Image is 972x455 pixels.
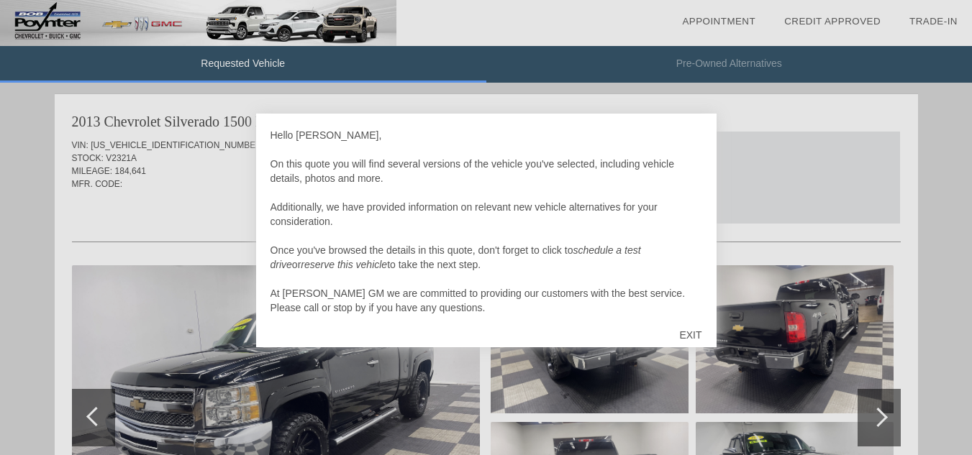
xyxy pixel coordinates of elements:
i: schedule a test drive [271,244,641,270]
a: Appointment [682,16,755,27]
a: Trade-In [909,16,958,27]
div: EXIT [665,313,716,357]
div: Hello [PERSON_NAME], On this quote you will find several versions of the vehicle you've selected,... [271,128,702,315]
a: Credit Approved [784,16,881,27]
i: reserve this vehicle [301,259,387,270]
